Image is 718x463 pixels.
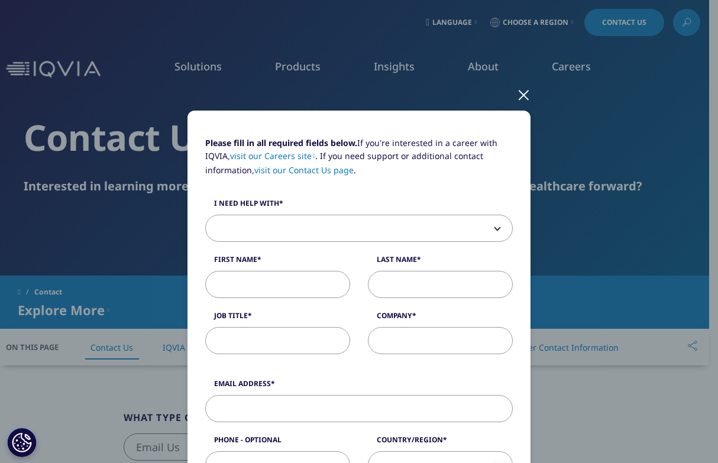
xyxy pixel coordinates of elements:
label: Email Address [205,378,513,395]
label: Last Name [368,254,513,271]
label: Phone - Optional [205,435,350,451]
label: First Name [205,254,350,271]
label: Country/Region [368,435,513,451]
button: Cookies Settings [7,428,37,457]
label: Company [368,310,513,327]
a: visit our Careers site [230,150,315,161]
p: If you're interested in a career with IQVIA, . If you need support or additional contact informat... [205,137,513,186]
a: visit our Contact Us page [254,164,354,176]
label: Job Title [205,310,350,327]
strong: Please fill in all required fields below. [205,137,357,148]
label: I need help with [205,198,513,215]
